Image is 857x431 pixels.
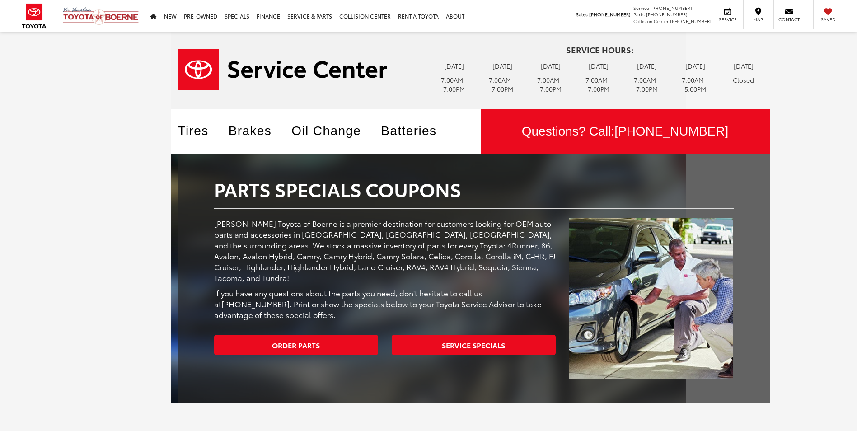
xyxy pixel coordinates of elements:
td: [DATE] [671,59,720,73]
p: [PERSON_NAME] Toyota of Boerne is a premier destination for customers looking for OEM auto parts ... [214,218,556,283]
span: Service [633,5,649,11]
a: Oil Change [291,124,375,138]
td: [DATE] [430,59,478,73]
td: [DATE] [575,59,623,73]
span: [PHONE_NUMBER] [670,18,712,24]
p: If you have any questions about the parts you need, don't hesitate to call us at . Print or show ... [214,287,556,320]
span: Service [717,16,738,23]
td: [DATE] [526,59,575,73]
span: [PHONE_NUMBER] [651,5,692,11]
span: Sales [576,11,588,18]
td: [DATE] [623,59,671,73]
span: Map [748,16,768,23]
span: Parts [633,11,645,18]
a: Service Specials [392,335,556,355]
img: Service Center | Vic Vaughan Toyota of Boerne in Boerne TX [178,49,387,90]
a: Batteries [381,124,450,138]
a: Order Parts [214,335,378,355]
a: Brakes [229,124,286,138]
a: Tires [178,124,222,138]
a: Questions? Call:[PHONE_NUMBER] [481,109,770,154]
td: 7:00AM - 7:00PM [623,73,671,96]
a: [PHONE_NUMBER] [221,298,290,309]
span: [PHONE_NUMBER] [589,11,631,18]
td: 7:00AM - 7:00PM [575,73,623,96]
span: Collision Center [633,18,669,24]
td: 7:00AM - 7:00PM [430,73,478,96]
td: 7:00AM - 7:00PM [526,73,575,96]
td: 7:00AM - 7:00PM [478,73,527,96]
img: Parts Specials Coupons | Vic Vaughan Toyota of Boerne in Boerne TX [569,218,733,379]
a: Service Center | Vic Vaughan Toyota of Boerne in Boerne TX [178,49,417,90]
h2: Parts Specials Coupons [214,178,734,199]
td: 7:00AM - 5:00PM [671,73,720,96]
td: Closed [719,73,768,87]
span: [PHONE_NUMBER] [614,124,728,138]
span: Saved [818,16,838,23]
span: [PHONE_NUMBER] [646,11,688,18]
td: [DATE] [719,59,768,73]
img: Vic Vaughan Toyota of Boerne [62,7,139,25]
div: Questions? Call: [481,109,770,154]
td: [DATE] [478,59,527,73]
h4: Service Hours: [430,46,770,55]
span: Contact [778,16,800,23]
